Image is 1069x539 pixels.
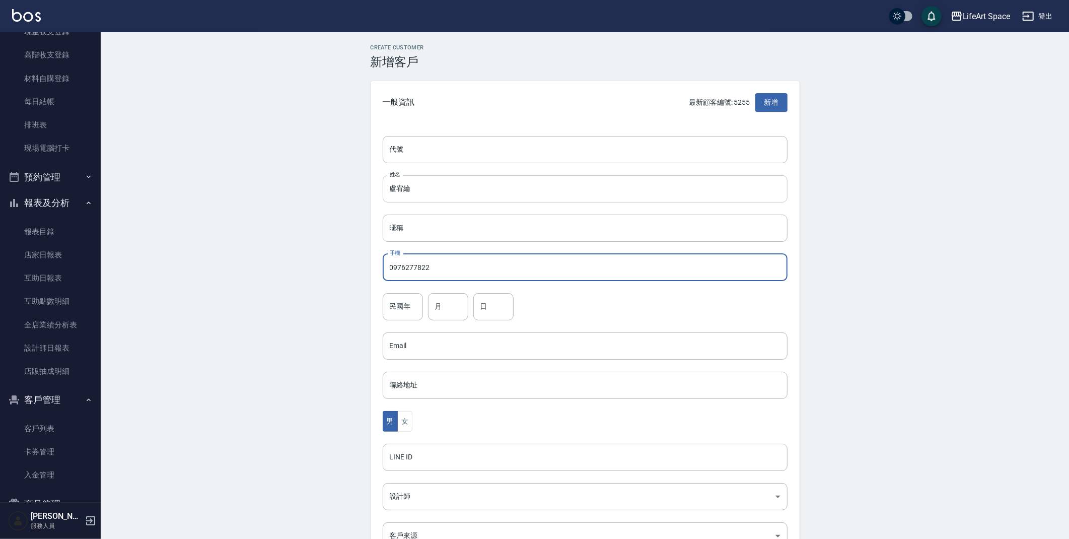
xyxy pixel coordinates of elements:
[390,249,400,257] label: 手機
[1018,7,1057,26] button: 登出
[4,67,97,90] a: 材料自購登錄
[4,463,97,487] a: 入金管理
[390,171,400,178] label: 姓名
[4,43,97,66] a: 高階收支登錄
[4,90,97,113] a: 每日結帳
[4,313,97,336] a: 全店業績分析表
[4,440,97,463] a: 卡券管理
[8,511,28,531] img: Person
[4,137,97,160] a: 現場電腦打卡
[371,55,800,69] h3: 新增客戶
[4,164,97,190] button: 預約管理
[963,10,1010,23] div: LifeArt Space
[921,6,942,26] button: save
[31,521,82,530] p: 服務人員
[755,93,788,112] button: 新增
[4,290,97,313] a: 互助點數明細
[31,511,82,521] h5: [PERSON_NAME]
[4,417,97,440] a: 客戶列表
[397,411,412,432] button: 女
[4,387,97,413] button: 客戶管理
[4,491,97,517] button: 商品管理
[689,97,750,108] p: 最新顧客編號: 5255
[4,266,97,290] a: 互助日報表
[4,243,97,266] a: 店家日報表
[4,113,97,137] a: 排班表
[4,190,97,216] button: 報表及分析
[4,360,97,383] a: 店販抽成明細
[383,97,415,107] span: 一般資訊
[383,411,398,432] button: 男
[4,220,97,243] a: 報表目錄
[12,9,41,22] img: Logo
[4,20,97,43] a: 現金收支登錄
[947,6,1014,27] button: LifeArt Space
[371,44,800,51] h2: Create Customer
[4,336,97,360] a: 設計師日報表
